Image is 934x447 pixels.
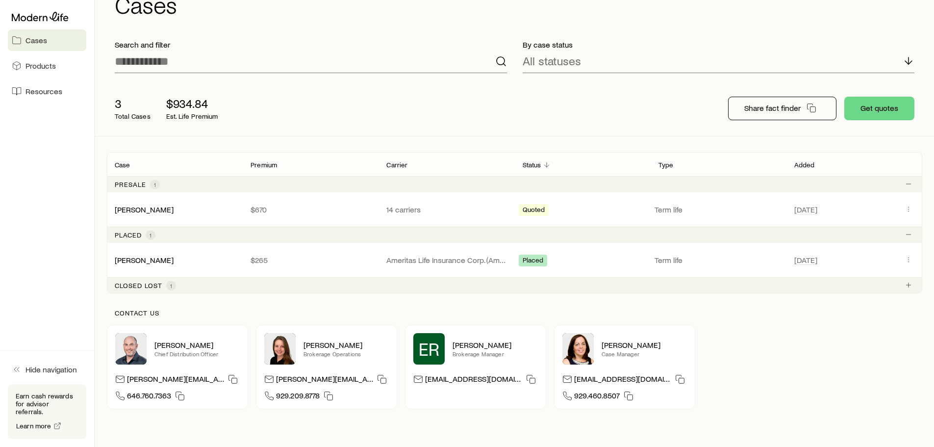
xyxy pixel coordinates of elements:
p: Est. Life Premium [166,112,218,120]
a: [PERSON_NAME] [115,255,174,264]
p: [PERSON_NAME] [602,340,687,350]
span: Quoted [523,206,545,216]
span: Learn more [16,422,51,429]
a: Cases [8,29,86,51]
a: Products [8,55,86,77]
span: 646.760.7363 [127,391,171,404]
p: Presale [115,181,146,188]
span: 929.460.8507 [574,391,620,404]
span: 1 [170,282,172,289]
p: [EMAIL_ADDRESS][DOMAIN_NAME] [425,374,522,387]
img: Ellen Wall [264,333,296,365]
p: Brokerage Operations [303,350,389,358]
p: Case [115,161,130,169]
span: ER [419,339,439,359]
span: 929.209.8778 [276,391,320,404]
p: Term life [655,205,783,214]
p: [PERSON_NAME][EMAIL_ADDRESS][DOMAIN_NAME] [127,374,224,387]
p: All statuses [523,54,581,68]
p: Status [523,161,541,169]
p: Share fact finder [744,103,801,113]
p: Carrier [386,161,407,169]
p: Added [794,161,815,169]
p: Search and filter [115,40,507,50]
p: 14 carriers [386,205,506,214]
p: Term life [655,255,783,265]
span: 1 [150,231,151,239]
p: Contact us [115,309,914,317]
p: Earn cash rewards for advisor referrals. [16,392,78,416]
a: [PERSON_NAME] [115,205,174,214]
span: Hide navigation [25,365,77,374]
button: Get quotes [844,97,914,120]
p: [PERSON_NAME][EMAIL_ADDRESS][DOMAIN_NAME] [276,374,373,387]
div: Client cases [107,152,922,293]
p: Case Manager [602,350,687,358]
span: Resources [25,86,62,96]
p: Chief Distribution Officer [154,350,240,358]
div: Earn cash rewards for advisor referrals.Learn more [8,384,86,439]
p: Total Cases [115,112,151,120]
img: Dan Pierson [115,333,147,365]
p: $934.84 [166,97,218,110]
p: [PERSON_NAME] [154,340,240,350]
p: $670 [251,205,371,214]
p: 3 [115,97,151,110]
button: Share fact finder [728,97,836,120]
p: Closed lost [115,282,162,289]
span: Placed [523,256,544,266]
span: 1 [154,181,156,188]
p: By case status [523,40,915,50]
div: [PERSON_NAME] [115,255,174,265]
img: Heather McKee [562,333,594,365]
button: Hide navigation [8,359,86,380]
a: Resources [8,80,86,102]
span: [DATE] [794,255,817,265]
p: [PERSON_NAME] [453,340,538,350]
p: Brokerage Manager [453,350,538,358]
p: Placed [115,231,142,239]
p: [PERSON_NAME] [303,340,389,350]
span: [DATE] [794,205,817,214]
span: Products [25,61,56,71]
p: [EMAIL_ADDRESS][DOMAIN_NAME] [574,374,671,387]
p: $265 [251,255,371,265]
div: [PERSON_NAME] [115,205,174,215]
span: Cases [25,35,47,45]
p: Type [658,161,674,169]
p: Premium [251,161,277,169]
p: Ameritas Life Insurance Corp. (Ameritas) [386,255,506,265]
